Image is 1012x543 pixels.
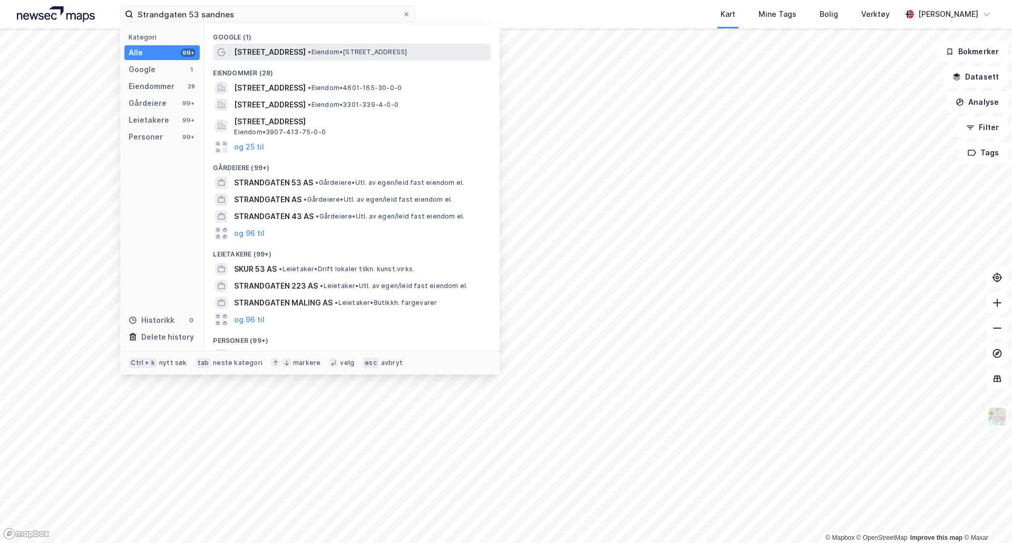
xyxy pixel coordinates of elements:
[308,84,402,92] span: Eiendom • 4601-165-30-0-0
[234,227,265,240] button: og 96 til
[234,349,295,362] span: [PERSON_NAME]
[234,46,306,58] span: [STREET_ADDRESS]
[279,265,414,273] span: Leietaker • Drift lokaler tilkn. kunst.virks.
[181,48,196,57] div: 99+
[959,492,1012,543] div: Kontrollprogram for chat
[335,299,437,307] span: Leietaker • Butikkh. fargevarer
[205,155,500,174] div: Gårdeiere (99+)
[234,263,277,275] span: SKUR 53 AS
[947,92,1008,113] button: Analyse
[315,179,464,187] span: Gårdeiere • Utl. av egen/leid fast eiendom el.
[196,358,211,368] div: tab
[129,131,163,143] div: Personer
[279,265,282,273] span: •
[234,193,301,206] span: STRANDGATEN AS
[335,299,338,307] span: •
[308,84,311,92] span: •
[205,61,500,80] div: Eiendommer (28)
[129,114,169,126] div: Leietakere
[234,141,264,153] button: og 25 til
[187,65,196,74] div: 1
[308,101,311,108] span: •
[316,212,319,220] span: •
[910,534,962,541] a: Improve this map
[340,359,354,367] div: velg
[758,8,796,21] div: Mine Tags
[959,492,1012,543] iframe: Chat Widget
[918,8,978,21] div: [PERSON_NAME]
[181,133,196,141] div: 99+
[129,97,167,110] div: Gårdeiere
[159,359,187,367] div: nytt søk
[234,128,326,136] span: Eiendom • 3907-413-75-0-0
[234,280,318,292] span: STRANDGATEN 223 AS
[129,63,155,76] div: Google
[187,316,196,324] div: 0
[3,528,50,540] a: Mapbox homepage
[187,82,196,91] div: 28
[17,6,95,22] img: logo.a4113a55bc3d86da70a041830d287a7e.svg
[937,41,1008,62] button: Bokmerker
[957,117,1008,138] button: Filter
[308,48,311,56] span: •
[234,297,333,309] span: STRANDGATEN MALING AS
[381,359,403,367] div: avbryt
[857,534,908,541] a: OpenStreetMap
[129,33,200,41] div: Kategori
[234,176,313,189] span: STRANDGATEN 53 AS
[205,242,500,261] div: Leietakere (99+)
[234,115,487,128] span: [STREET_ADDRESS]
[213,359,262,367] div: neste kategori
[129,358,157,368] div: Ctrl + k
[308,48,407,56] span: Eiendom • [STREET_ADDRESS]
[181,99,196,107] div: 99+
[825,534,854,541] a: Mapbox
[234,210,314,223] span: STRANDGATEN 43 AS
[320,282,468,290] span: Leietaker • Utl. av egen/leid fast eiendom el.
[129,46,143,59] div: Alle
[293,359,320,367] div: markere
[943,66,1008,87] button: Datasett
[987,407,1007,427] img: Z
[234,82,306,94] span: [STREET_ADDRESS]
[205,328,500,347] div: Personer (99+)
[141,331,194,343] div: Delete history
[315,179,318,186] span: •
[959,142,1008,163] button: Tags
[133,6,402,22] input: Søk på adresse, matrikkel, gårdeiere, leietakere eller personer
[129,80,174,93] div: Eiendommer
[181,116,196,124] div: 99+
[308,101,398,109] span: Eiendom • 3301-339-4-0-0
[304,195,452,204] span: Gårdeiere • Utl. av egen/leid fast eiendom el.
[861,8,890,21] div: Verktøy
[820,8,838,21] div: Bolig
[363,358,379,368] div: esc
[129,314,174,327] div: Historikk
[304,195,307,203] span: •
[316,212,464,221] span: Gårdeiere • Utl. av egen/leid fast eiendom el.
[205,25,500,44] div: Google (1)
[234,98,306,111] span: [STREET_ADDRESS]
[320,282,323,290] span: •
[721,8,735,21] div: Kart
[234,313,265,326] button: og 96 til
